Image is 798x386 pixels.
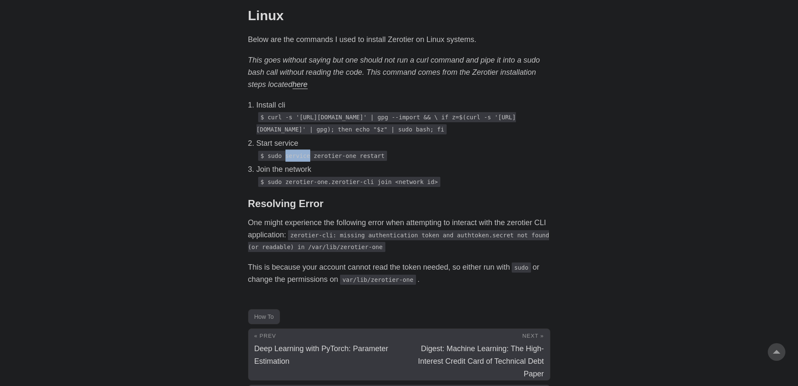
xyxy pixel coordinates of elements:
a: here [293,80,308,89]
h3: Resolving Error [248,198,550,210]
p: Join the network [256,163,550,176]
code: $ sudo service zerotier-one restart [258,151,387,161]
p: This is because your account cannot read the token needed, so either run with or change the permi... [248,261,550,286]
a: Next » Digest: Machine Learning: The High-Interest Credit Card of Technical Debt Paper [399,329,550,380]
span: Deep Learning with PyTorch: Parameter Estimation [254,344,388,365]
em: This goes without saying but one should not run a curl command and pipe it into a sudo bash call ... [248,56,540,89]
p: Start service [256,137,550,150]
p: Below are the commands I used to install Zerotier on Linux systems. [248,34,550,46]
p: One might experience the following error when attempting to interact with the zerotier CLI applic... [248,217,550,253]
span: Digest: Machine Learning: The High-Interest Credit Card of Technical Debt Paper [418,344,544,378]
h2: Linux [248,8,550,24]
code: var/lib/zerotier-one [340,275,416,285]
span: Next » [522,333,544,339]
p: Install cli [256,99,550,111]
code: $ sudo zerotier-one.zerotier-cli join <network id> [258,177,440,187]
code: zerotier-cli: missing authentication token and authtoken.secret not found (or readable) in /var/l... [248,230,549,252]
code: sudo [512,263,531,273]
span: « Prev [254,333,276,339]
a: How To [248,309,280,324]
code: $ curl -s '[URL][DOMAIN_NAME]' | gpg --import && \ if z=$(curl -s '[URL][DOMAIN_NAME]' | gpg); th... [256,112,516,134]
a: « Prev Deep Learning with PyTorch: Parameter Estimation [249,329,399,380]
a: go to top [768,343,785,361]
